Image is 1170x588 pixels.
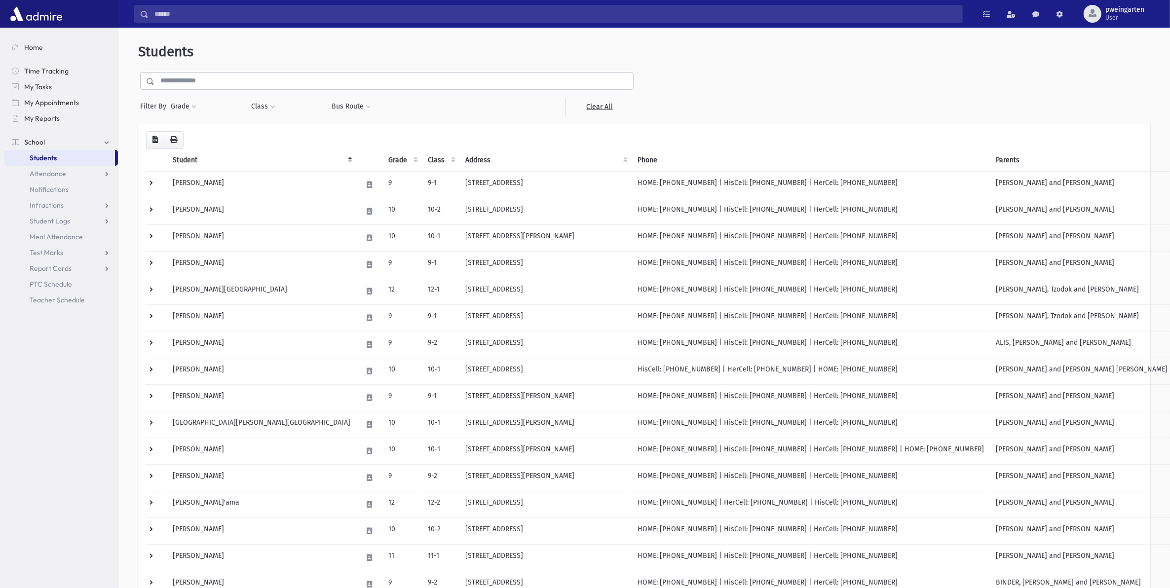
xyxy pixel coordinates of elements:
span: Home [24,43,43,52]
span: Infractions [30,201,64,210]
td: [PERSON_NAME] [167,464,356,491]
td: [PERSON_NAME] [167,224,356,251]
td: [GEOGRAPHIC_DATA][PERSON_NAME][GEOGRAPHIC_DATA] [167,411,356,438]
span: My Reports [24,114,60,123]
td: HOME: [PHONE_NUMBER] | HisCell: [PHONE_NUMBER] | HerCell: [PHONE_NUMBER] [632,278,990,304]
td: 10-2 [422,517,459,544]
td: [STREET_ADDRESS][PERSON_NAME] [459,438,632,464]
td: [PERSON_NAME][GEOGRAPHIC_DATA] [167,278,356,304]
td: [STREET_ADDRESS][PERSON_NAME] [459,224,632,251]
td: HOME: [PHONE_NUMBER] | HisCell: [PHONE_NUMBER] | HerCell: [PHONE_NUMBER] [632,517,990,544]
td: [PERSON_NAME] [167,544,356,571]
a: Report Cards [4,260,118,276]
td: HOME: [PHONE_NUMBER] | HisCell: [PHONE_NUMBER] | HerCell: [PHONE_NUMBER] [632,304,990,331]
span: PTC Schedule [30,280,72,289]
td: [PERSON_NAME]'ama [167,491,356,517]
td: 10 [382,517,422,544]
span: Filter By [140,101,170,111]
td: [STREET_ADDRESS][PERSON_NAME] [459,411,632,438]
td: HOME: [PHONE_NUMBER] | HisCell: [PHONE_NUMBER] | HerCell: [PHONE_NUMBER] [632,224,990,251]
td: HOME: [PHONE_NUMBER] | HisCell: [PHONE_NUMBER] | HerCell: [PHONE_NUMBER] [632,411,990,438]
td: 10-1 [422,224,459,251]
span: Test Marks [30,248,63,257]
a: School [4,134,118,150]
input: Search [149,5,962,23]
td: 9-1 [422,251,459,278]
td: HisCell: [PHONE_NUMBER] | HerCell: [PHONE_NUMBER] | HOME: [PHONE_NUMBER] [632,358,990,384]
a: Students [4,150,115,166]
td: [PERSON_NAME] [167,517,356,544]
td: [STREET_ADDRESS] [459,171,632,198]
td: 12-2 [422,491,459,517]
button: CSV [146,131,164,149]
td: [STREET_ADDRESS] [459,331,632,358]
td: [PERSON_NAME] [167,438,356,464]
a: Attendance [4,166,118,182]
a: My Appointments [4,95,118,110]
span: Students [30,153,57,162]
td: 9 [382,464,422,491]
td: HOME: [PHONE_NUMBER] | HisCell: [PHONE_NUMBER] | HerCell: [PHONE_NUMBER] [632,464,990,491]
td: [PERSON_NAME] [167,358,356,384]
td: 10 [382,198,422,224]
button: Class [251,98,275,115]
a: Home [4,39,118,55]
td: [PERSON_NAME] [167,331,356,358]
img: AdmirePro [8,4,65,24]
td: 9-1 [422,171,459,198]
button: Bus Route [332,98,372,115]
td: HOME: [PHONE_NUMBER] | HisCell: [PHONE_NUMBER] | HerCell: [PHONE_NUMBER] [632,384,990,411]
td: [STREET_ADDRESS][PERSON_NAME] [459,384,632,411]
td: HOME: [PHONE_NUMBER] | HisCell: [PHONE_NUMBER] | HerCell: [PHONE_NUMBER] [632,331,990,358]
th: Student: activate to sort column descending [167,149,356,172]
td: [PERSON_NAME] [167,304,356,331]
span: Time Tracking [24,67,69,75]
td: 9 [382,171,422,198]
td: 9-2 [422,464,459,491]
span: Attendance [30,169,66,178]
td: 12-1 [422,278,459,304]
td: [STREET_ADDRESS] [459,304,632,331]
td: 10 [382,411,422,438]
a: Infractions [4,197,118,213]
span: Students [138,43,193,60]
td: 9 [382,331,422,358]
span: Report Cards [30,264,72,273]
td: [PERSON_NAME] [167,171,356,198]
td: HOME: [PHONE_NUMBER] | HisCell: [PHONE_NUMBER] | HerCell: [PHONE_NUMBER] [632,544,990,571]
td: [STREET_ADDRESS] [459,358,632,384]
span: Teacher Schedule [30,295,85,304]
a: My Reports [4,110,118,126]
td: [STREET_ADDRESS] [459,517,632,544]
td: 12 [382,278,422,304]
a: My Tasks [4,79,118,95]
span: My Tasks [24,82,52,91]
td: 9-2 [422,331,459,358]
button: Grade [170,98,197,115]
td: 10 [382,358,422,384]
td: [STREET_ADDRESS] [459,198,632,224]
td: 9 [382,384,422,411]
th: Phone [632,149,990,172]
td: HOME: [PHONE_NUMBER] | HerCell: [PHONE_NUMBER] | HisCell: [PHONE_NUMBER] [632,491,990,517]
a: PTC Schedule [4,276,118,292]
a: Time Tracking [4,63,118,79]
a: Clear All [565,98,634,115]
td: 11-1 [422,544,459,571]
span: User [1105,14,1144,22]
td: [PERSON_NAME] [167,384,356,411]
td: 10-2 [422,198,459,224]
td: 9 [382,251,422,278]
button: Print [164,131,184,149]
td: [PERSON_NAME] [167,251,356,278]
th: Grade: activate to sort column ascending [382,149,422,172]
a: Teacher Schedule [4,292,118,308]
span: School [24,138,45,147]
a: Student Logs [4,213,118,229]
span: pweingarten [1105,6,1144,14]
td: [STREET_ADDRESS] [459,491,632,517]
td: 10-1 [422,438,459,464]
td: 12 [382,491,422,517]
td: HOME: [PHONE_NUMBER] | HisCell: [PHONE_NUMBER] | HerCell: [PHONE_NUMBER] [632,251,990,278]
th: Address: activate to sort column ascending [459,149,632,172]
